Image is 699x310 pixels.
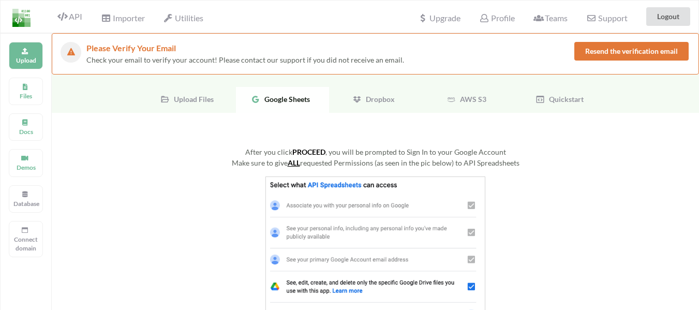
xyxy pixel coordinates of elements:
span: Upgrade [418,14,460,22]
span: Dropbox [362,95,395,104]
span: Quickstart [545,95,584,104]
p: Demos [13,163,38,172]
p: Files [13,92,38,100]
span: Profile [479,13,514,23]
div: After you click , you will be prompted to Sign In to your Google Account [155,146,596,157]
p: Upload [13,56,38,65]
span: AWS S3 [456,95,486,104]
button: Resend the verification email [574,42,689,61]
span: Google Sheets [260,95,310,104]
span: Please Verify Your Email [86,43,176,53]
img: LogoIcon.png [12,9,31,27]
span: Importer [101,13,144,23]
span: Utilities [163,13,203,23]
b: PROCEED [292,147,325,156]
span: Teams [533,13,568,23]
p: Database [13,199,38,208]
u: ALL [288,158,300,167]
button: Logout [646,7,690,26]
span: Support [586,14,627,22]
p: Connect domain [13,235,38,253]
span: Check your email to verify your account! Please contact our support if you did not receive an email. [86,55,404,64]
div: Make sure to give requested Permissions (as seen in the pic below) to API Spreadsheets [155,157,596,168]
span: Upload Files [170,95,214,104]
p: Docs [13,127,38,136]
span: API [57,11,82,21]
